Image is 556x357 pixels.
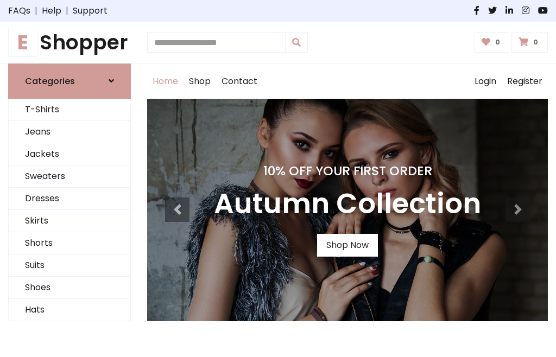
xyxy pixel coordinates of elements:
a: Jackets [9,143,130,165]
a: Jeans [9,121,130,143]
a: 0 [475,32,510,53]
a: EShopper [8,30,131,55]
a: Shoes [9,277,130,299]
a: Contact [216,64,263,99]
a: Support [73,4,108,17]
a: Sweaters [9,165,130,188]
span: | [61,4,73,17]
a: Suits [9,254,130,277]
h4: 10% Off Your First Order [214,163,481,178]
a: Skirts [9,210,130,232]
a: Shop [184,64,216,99]
span: 0 [492,37,503,47]
a: Home [147,64,184,99]
h3: Autumn Collection [214,187,481,221]
a: Shorts [9,232,130,254]
a: Register [502,64,548,99]
span: 0 [530,37,541,47]
span: | [30,4,42,17]
a: Shop Now [317,234,378,257]
a: FAQs [8,4,30,17]
a: Categories [8,63,131,99]
h6: Categories [25,76,75,86]
a: T-Shirts [9,99,130,121]
span: E [8,28,37,57]
h1: Shopper [8,30,131,55]
a: 0 [511,32,548,53]
a: Login [469,64,502,99]
a: Hats [9,299,130,321]
a: Dresses [9,188,130,210]
a: Help [42,4,61,17]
